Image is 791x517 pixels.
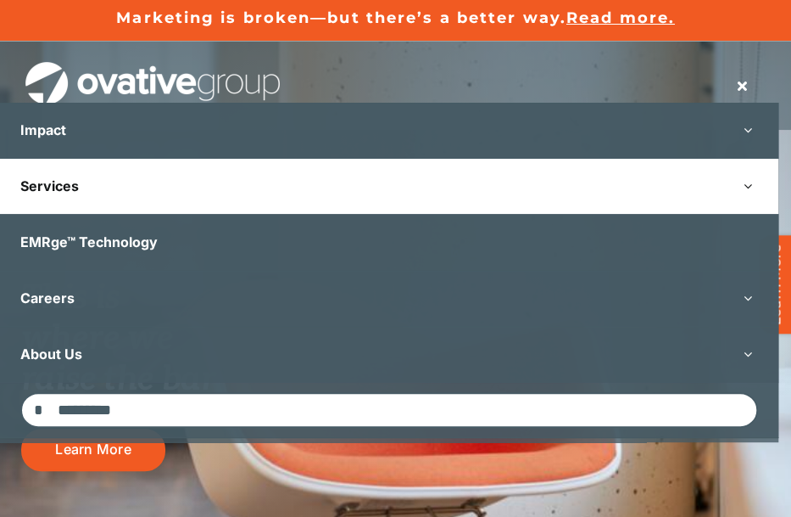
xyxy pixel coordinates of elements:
[55,441,131,458] span: Learn More
[116,8,566,27] a: Marketing is broken—but there’s a better way.
[566,8,675,27] a: Read more.
[25,60,280,76] a: OG_Full_horizontal_WHT
[20,392,758,428] input: Search...
[20,346,82,362] span: About Us
[716,327,778,382] button: Open submenu of About Us
[716,271,778,326] button: Open submenu of Careers
[20,121,66,138] span: Impact
[716,159,778,214] button: Open submenu of Services
[21,429,165,470] a: Learn More
[716,103,778,158] button: Open submenu of Impact
[20,289,75,306] span: Careers
[20,392,56,428] input: Search
[20,233,158,250] span: EMRge™ Technology
[718,69,766,103] nav: Menu
[20,177,79,194] span: Services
